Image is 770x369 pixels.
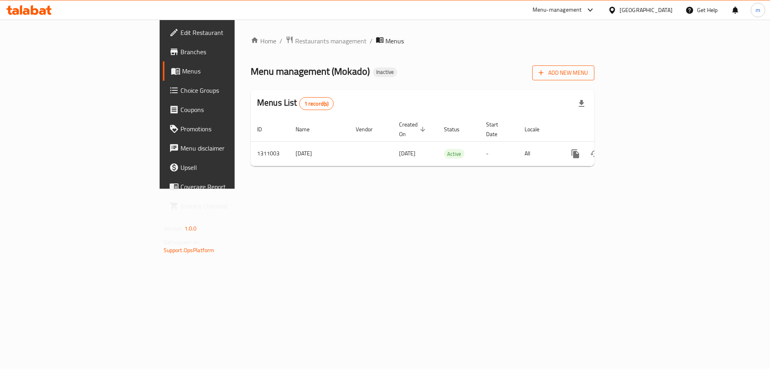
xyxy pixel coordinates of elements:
[180,47,282,57] span: Branches
[480,141,518,166] td: -
[296,124,320,134] span: Name
[356,124,383,134] span: Vendor
[373,69,397,75] span: Inactive
[182,66,282,76] span: Menus
[518,141,559,166] td: All
[163,61,288,81] a: Menus
[756,6,760,14] span: m
[163,196,288,216] a: Grocery Checklist
[444,124,470,134] span: Status
[486,120,509,139] span: Start Date
[180,28,282,37] span: Edit Restaurant
[286,36,367,46] a: Restaurants management
[444,149,464,159] span: Active
[163,100,288,119] a: Coupons
[163,158,288,177] a: Upsell
[299,97,334,110] div: Total records count
[164,245,215,255] a: Support.OpsPlatform
[257,97,334,110] h2: Menus List
[559,117,649,142] th: Actions
[539,68,588,78] span: Add New Menu
[251,117,649,166] table: enhanced table
[289,141,349,166] td: [DATE]
[163,81,288,100] a: Choice Groups
[180,124,282,134] span: Promotions
[180,86,282,95] span: Choice Groups
[532,65,594,80] button: Add New Menu
[163,42,288,61] a: Branches
[566,144,585,163] button: more
[295,36,367,46] span: Restaurants management
[525,124,550,134] span: Locale
[184,223,197,234] span: 1.0.0
[163,177,288,196] a: Coverage Report
[585,144,604,163] button: Change Status
[385,36,404,46] span: Menus
[257,124,272,134] span: ID
[399,148,415,159] span: [DATE]
[180,182,282,192] span: Coverage Report
[164,223,183,234] span: Version:
[180,105,282,114] span: Coupons
[180,201,282,211] span: Grocery Checklist
[164,237,201,247] span: Get support on:
[300,100,334,108] span: 1 record(s)
[163,119,288,139] a: Promotions
[251,36,594,46] nav: breadcrumb
[533,5,582,15] div: Menu-management
[373,67,397,77] div: Inactive
[163,139,288,158] a: Menu disclaimer
[251,62,370,80] span: Menu management ( Mokado )
[180,163,282,172] span: Upsell
[370,36,373,46] li: /
[620,6,673,14] div: [GEOGRAPHIC_DATA]
[180,143,282,153] span: Menu disclaimer
[163,23,288,42] a: Edit Restaurant
[399,120,428,139] span: Created On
